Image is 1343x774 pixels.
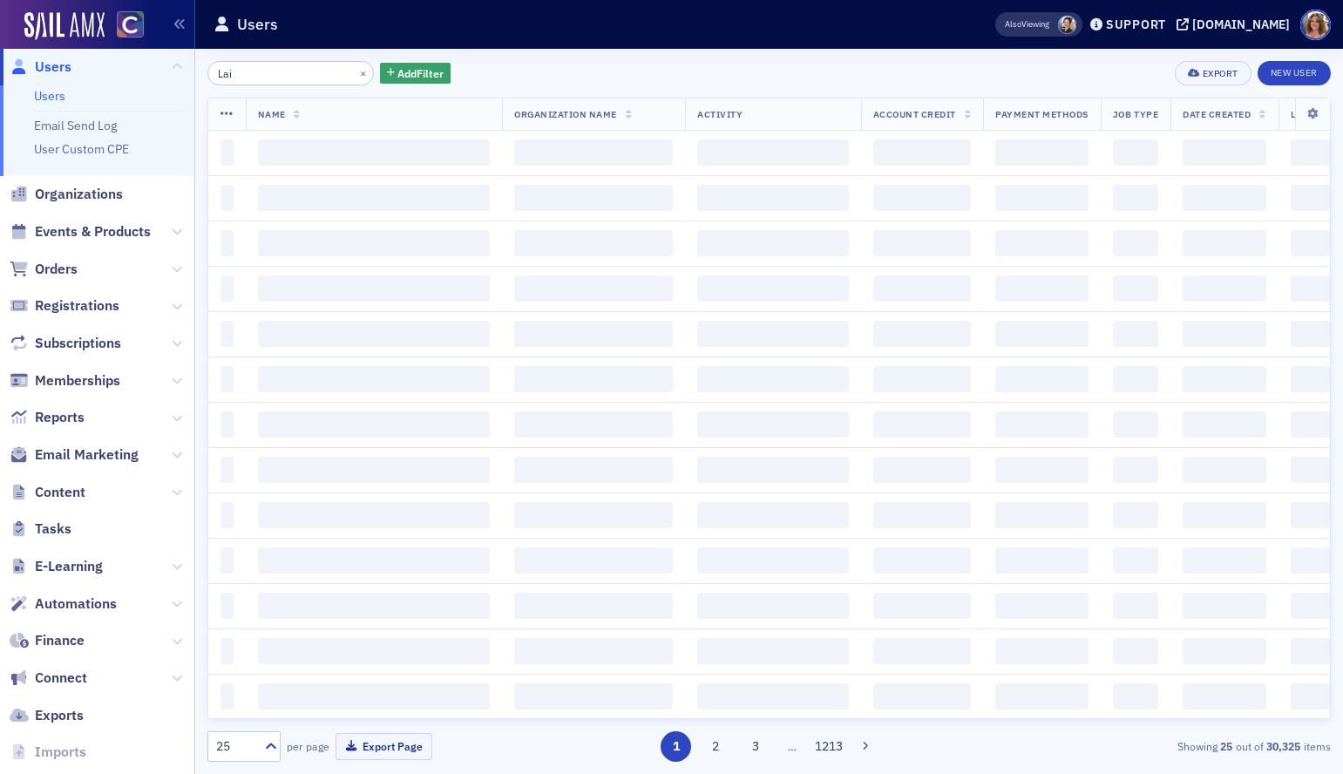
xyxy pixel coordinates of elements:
h1: Users [237,14,278,35]
span: ‌ [220,366,234,392]
span: ‌ [258,275,491,302]
span: ‌ [995,683,1089,709]
button: Export [1175,61,1251,85]
span: Organizations [35,185,123,204]
img: SailAMX [117,11,144,38]
span: ‌ [220,185,234,211]
span: ‌ [1183,638,1265,664]
span: ‌ [1113,366,1158,392]
span: ‌ [697,593,849,619]
span: ‌ [220,230,234,256]
div: Export [1203,69,1238,78]
a: Email Send Log [34,118,117,133]
input: Search… [207,61,374,85]
span: ‌ [697,457,849,483]
span: ‌ [995,457,1089,483]
a: Reports [10,408,85,427]
span: ‌ [1113,139,1158,166]
a: Subscriptions [10,334,121,353]
span: ‌ [873,185,971,211]
span: ‌ [220,638,234,664]
a: Finance [10,631,85,650]
span: ‌ [258,411,491,438]
a: SailAMX [24,12,105,40]
a: Orders [10,260,78,279]
a: Organizations [10,185,123,204]
span: ‌ [873,502,971,528]
span: Memberships [35,371,120,390]
span: ‌ [1113,275,1158,302]
span: Profile [1300,10,1331,40]
a: User Custom CPE [34,141,129,157]
span: Email Marketing [35,445,139,465]
span: ‌ [220,502,234,528]
span: ‌ [1113,230,1158,256]
span: ‌ [514,502,673,528]
span: ‌ [873,457,971,483]
span: ‌ [514,185,673,211]
span: ‌ [873,230,971,256]
span: Tasks [35,519,71,539]
span: ‌ [514,457,673,483]
span: ‌ [514,366,673,392]
span: ‌ [220,593,234,619]
span: ‌ [1183,411,1265,438]
span: Name [258,108,286,120]
span: ‌ [1113,638,1158,664]
span: ‌ [514,275,673,302]
span: ‌ [1183,321,1265,347]
span: ‌ [220,321,234,347]
div: Showing out of items [968,738,1331,754]
button: 3 [740,731,770,762]
span: ‌ [1183,683,1265,709]
span: ‌ [697,230,849,256]
span: Exports [35,706,84,725]
span: Content [35,483,85,502]
span: ‌ [220,457,234,483]
span: ‌ [995,139,1089,166]
span: … [780,738,804,754]
span: ‌ [1183,185,1265,211]
span: ‌ [873,275,971,302]
span: ‌ [1183,275,1265,302]
span: ‌ [1183,502,1265,528]
span: Job Type [1113,108,1158,120]
span: ‌ [995,638,1089,664]
span: ‌ [697,185,849,211]
span: ‌ [258,502,491,528]
span: ‌ [995,366,1089,392]
span: ‌ [1113,321,1158,347]
button: 2 [701,731,731,762]
span: Users [35,58,71,77]
span: ‌ [697,366,849,392]
span: ‌ [873,683,971,709]
span: ‌ [258,683,491,709]
strong: 25 [1218,738,1236,754]
span: ‌ [514,411,673,438]
span: ‌ [258,139,491,166]
a: View Homepage [105,11,144,41]
a: Automations [10,594,117,614]
div: Also [1005,18,1021,30]
span: ‌ [995,230,1089,256]
span: ‌ [220,275,234,302]
span: ‌ [1183,593,1265,619]
span: Events & Products [35,222,151,241]
span: ‌ [697,139,849,166]
span: ‌ [995,275,1089,302]
span: ‌ [514,547,673,574]
span: ‌ [1113,547,1158,574]
span: ‌ [1183,230,1265,256]
a: Email Marketing [10,445,139,465]
span: ‌ [258,547,491,574]
span: ‌ [995,321,1089,347]
a: Exports [10,706,84,725]
span: Orders [35,260,78,279]
span: ‌ [220,547,234,574]
span: ‌ [514,139,673,166]
a: Users [10,58,71,77]
span: Add Filter [397,65,444,81]
span: ‌ [1113,502,1158,528]
button: [DOMAIN_NAME] [1177,18,1296,31]
span: ‌ [514,230,673,256]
